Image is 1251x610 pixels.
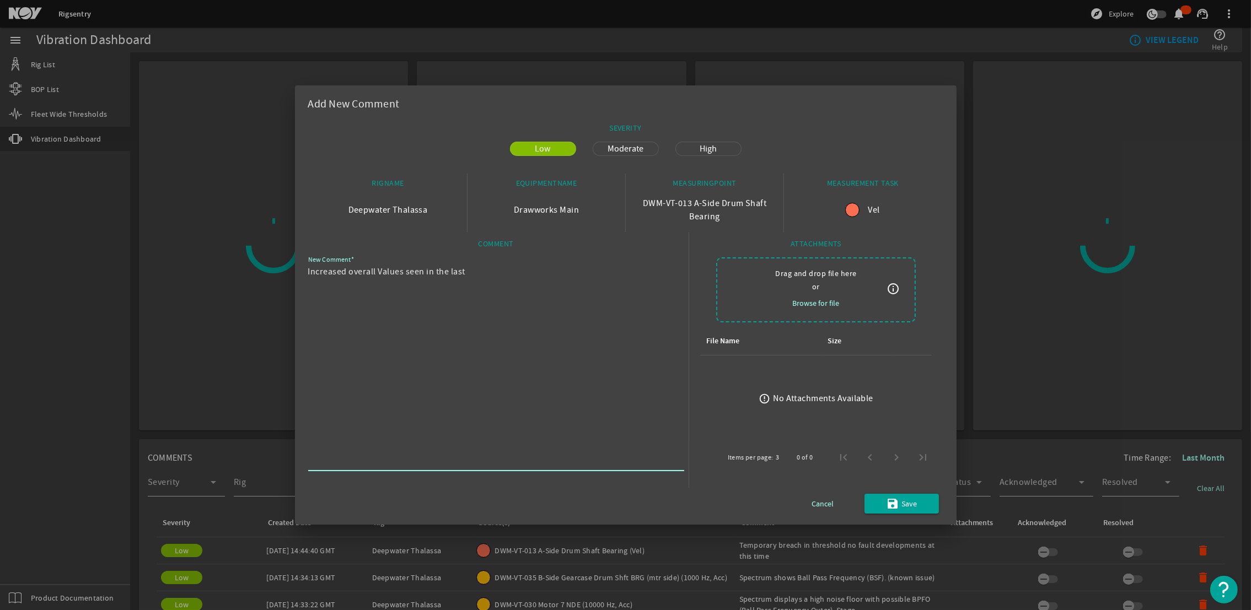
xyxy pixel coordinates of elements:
[784,293,849,313] button: Browse for file
[886,497,899,510] mat-icon: save
[812,497,834,510] span: Cancel
[776,452,779,463] div: 3
[728,452,774,463] div: Items per page:
[773,392,873,405] div: No Attachments Available
[786,494,860,514] button: Cancel
[313,178,463,192] div: RIGNAME
[601,142,650,155] span: Moderate
[295,85,957,118] div: Add New Comment
[691,239,941,253] div: ATTACHMENTS
[308,256,351,264] mat-label: New Comment
[793,296,840,310] span: Browse for file
[308,239,684,253] div: COMMENT
[529,142,557,155] span: Low
[1210,576,1238,603] button: Open Resource Center
[472,178,621,192] div: EQUIPMENTNAME
[472,192,621,228] div: Drawworks Main
[313,192,463,228] div: Deepwater Thalassa
[788,178,938,192] div: MEASUREMENT TASK
[812,280,820,293] span: or
[693,142,723,155] span: High
[797,452,813,463] div: 0 of 0
[880,276,906,302] button: info_outline
[901,497,917,510] span: Save
[630,178,780,192] div: MEASURINGPOINT
[776,267,857,280] span: Drag and drop file here
[868,203,879,217] span: Vel
[308,118,943,137] div: SEVERITY
[759,393,770,404] mat-icon: error_outline
[828,335,841,347] div: Size
[706,335,739,347] div: File Name
[865,494,939,514] button: Save
[630,192,780,228] div: DWM-VT-013 A-Side Drum Shaft Bearing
